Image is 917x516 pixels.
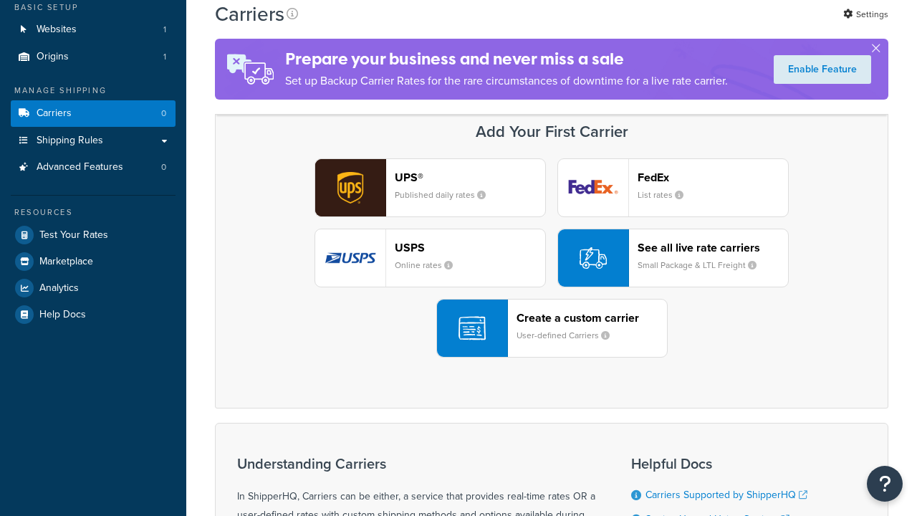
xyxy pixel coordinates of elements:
a: Analytics [11,275,176,301]
span: Help Docs [39,309,86,321]
button: Open Resource Center [867,466,903,502]
div: Manage Shipping [11,85,176,97]
button: fedEx logoFedExList rates [557,158,789,217]
span: Analytics [39,282,79,295]
button: ups logoUPS®Published daily rates [315,158,546,217]
header: USPS [395,241,545,254]
a: Carriers 0 [11,100,176,127]
li: Origins [11,44,176,70]
small: Published daily rates [395,188,497,201]
img: fedEx logo [558,159,628,216]
a: Test Your Rates [11,222,176,248]
span: Shipping Rules [37,135,103,147]
img: ups logo [315,159,385,216]
h4: Prepare your business and never miss a sale [285,47,728,71]
span: Carriers [37,107,72,120]
img: usps logo [315,229,385,287]
img: icon-carrier-liverate-becf4550.svg [580,244,607,272]
button: See all live rate carriersSmall Package & LTL Freight [557,229,789,287]
a: Origins 1 [11,44,176,70]
li: Advanced Features [11,154,176,181]
div: Basic Setup [11,1,176,14]
span: Advanced Features [37,161,123,173]
span: Origins [37,51,69,63]
a: Help Docs [11,302,176,328]
small: User-defined Carriers [517,329,621,342]
a: Settings [843,4,888,24]
span: Test Your Rates [39,229,108,242]
button: usps logoUSPSOnline rates [315,229,546,287]
div: Resources [11,206,176,219]
span: 0 [161,161,166,173]
header: FedEx [638,171,788,184]
span: 1 [163,24,166,36]
li: Websites [11,16,176,43]
small: Small Package & LTL Freight [638,259,768,272]
a: Websites 1 [11,16,176,43]
header: See all live rate carriers [638,241,788,254]
span: Marketplace [39,256,93,268]
a: Shipping Rules [11,128,176,154]
img: icon-carrier-custom-c93b8a24.svg [458,315,486,342]
small: Online rates [395,259,464,272]
header: UPS® [395,171,545,184]
header: Create a custom carrier [517,311,667,325]
span: Websites [37,24,77,36]
a: Advanced Features 0 [11,154,176,181]
h3: Understanding Carriers [237,456,595,472]
p: Set up Backup Carrier Rates for the rare circumstances of downtime for a live rate carrier. [285,71,728,91]
a: Marketplace [11,249,176,274]
img: ad-rules-rateshop-fe6ec290ccb7230408bd80ed9643f0289d75e0ffd9eb532fc0e269fcd187b520.png [215,39,285,100]
span: 1 [163,51,166,63]
h3: Add Your First Carrier [230,123,873,140]
h3: Helpful Docs [631,456,818,472]
button: Create a custom carrierUser-defined Carriers [436,299,668,358]
a: Carriers Supported by ShipperHQ [645,487,807,502]
a: Enable Feature [774,55,871,84]
small: List rates [638,188,695,201]
span: 0 [161,107,166,120]
li: Carriers [11,100,176,127]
